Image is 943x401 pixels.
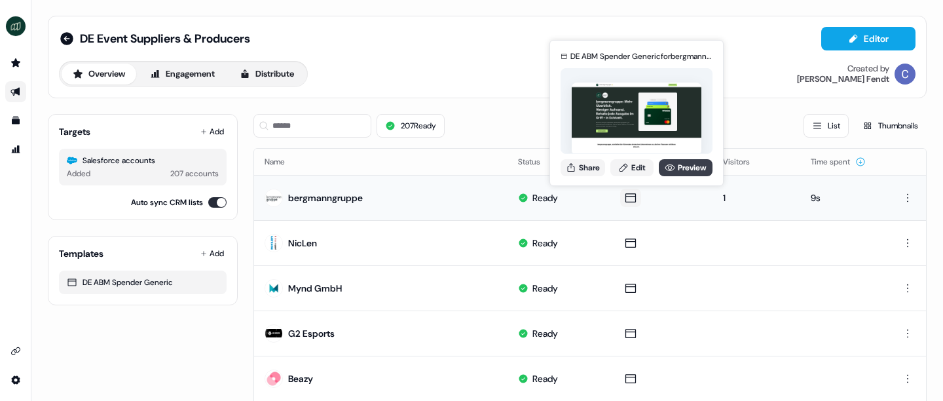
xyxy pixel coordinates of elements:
[532,372,558,385] div: Ready
[804,114,849,138] button: List
[532,327,558,340] div: Ready
[610,159,654,176] a: Edit
[532,282,558,295] div: Ready
[131,196,203,209] label: Auto sync CRM lists
[797,74,889,85] div: [PERSON_NAME] Fendt
[139,64,226,85] button: Engagement
[895,64,915,85] img: Catherine
[229,64,305,85] button: Distribute
[5,341,26,362] a: Go to integrations
[59,125,90,138] div: Targets
[723,150,766,174] button: Visitors
[5,110,26,131] a: Go to templates
[572,83,701,155] img: asset preview
[821,33,915,47] a: Editor
[198,123,227,141] button: Add
[67,276,219,289] div: DE ABM Spender Generic
[5,370,26,391] a: Go to integrations
[532,237,558,250] div: Ready
[821,27,915,50] button: Editor
[532,191,558,204] div: Ready
[5,81,26,102] a: Go to outbound experience
[288,327,335,340] div: G2 Esports
[811,150,866,174] button: Time spent
[847,64,889,74] div: Created by
[198,244,227,263] button: Add
[570,50,712,63] div: DE ABM Spender Generic for bergmanngruppe
[67,154,219,167] div: Salesforce accounts
[288,282,342,295] div: Mynd GmbH
[518,150,556,174] button: Status
[5,52,26,73] a: Go to prospects
[265,150,301,174] button: Name
[811,191,875,204] div: 9s
[288,372,313,385] div: Beazy
[288,237,317,250] div: NicLen
[67,167,90,180] div: Added
[659,159,712,176] a: Preview
[561,159,605,176] button: Share
[854,114,927,138] button: Thumbnails
[288,191,363,204] div: bergmanngruppe
[170,167,219,180] div: 207 accounts
[62,64,136,85] button: Overview
[80,31,250,47] span: DE Event Suppliers & Producers
[59,247,103,260] div: Templates
[5,139,26,160] a: Go to attribution
[723,191,790,204] div: 1
[377,114,445,138] button: 207Ready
